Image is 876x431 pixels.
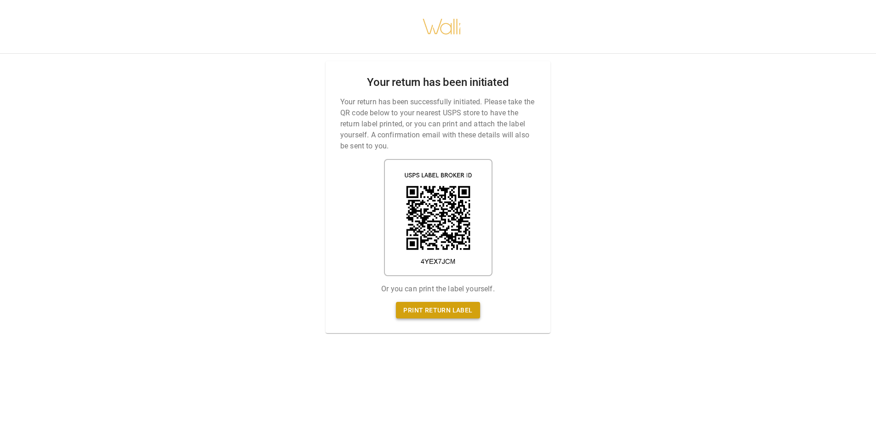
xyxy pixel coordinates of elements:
p: Or you can print the label yourself. [381,284,494,295]
img: shipping label qr code [384,159,492,276]
img: walli-inc.myshopify.com [422,7,462,46]
a: Print return label [396,302,480,319]
h2: Your return has been initiated [367,76,509,89]
p: Your return has been successfully initiated. Please take the QR code below to your nearest USPS s... [340,96,536,152]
